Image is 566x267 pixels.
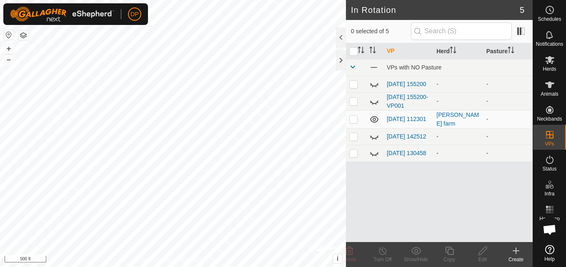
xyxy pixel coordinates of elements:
[4,54,14,64] button: –
[337,255,338,262] span: i
[436,149,479,158] div: -
[333,254,342,263] button: i
[387,116,426,122] a: [DATE] 112301
[436,80,479,89] div: -
[545,141,554,146] span: VPs
[544,257,555,262] span: Help
[538,17,561,22] span: Schedules
[541,91,558,96] span: Animals
[433,256,466,263] div: Copy
[536,42,563,47] span: Notifications
[366,256,399,263] div: Turn Off
[351,27,411,36] span: 0 selected of 5
[539,216,560,221] span: Heatmap
[411,22,512,40] input: Search (S)
[543,67,556,72] span: Herds
[181,256,206,264] a: Contact Us
[483,145,533,161] td: -
[436,111,479,128] div: [PERSON_NAME] farm
[383,43,433,59] th: VP
[483,128,533,145] td: -
[387,64,529,71] div: VPs with NO Pasture
[351,5,520,15] h2: In Rotation
[537,116,562,121] span: Neckbands
[544,191,554,196] span: Infra
[399,256,433,263] div: Show/Hide
[387,150,426,156] a: [DATE] 130458
[387,133,426,140] a: [DATE] 142512
[140,256,171,264] a: Privacy Policy
[436,132,479,141] div: -
[387,94,428,109] a: [DATE] 155200-VP001
[483,43,533,59] th: Pasture
[499,256,533,263] div: Create
[358,48,364,54] p-sorticon: Activate to sort
[4,30,14,40] button: Reset Map
[369,48,376,54] p-sorticon: Activate to sort
[433,43,483,59] th: Herd
[508,48,514,54] p-sorticon: Activate to sort
[483,76,533,92] td: -
[387,81,426,87] a: [DATE] 155200
[436,97,479,106] div: -
[4,44,14,54] button: +
[520,4,524,16] span: 5
[450,48,456,54] p-sorticon: Activate to sort
[483,92,533,110] td: -
[483,110,533,128] td: -
[533,242,566,265] a: Help
[342,257,357,262] span: Delete
[10,7,114,22] img: Gallagher Logo
[466,256,499,263] div: Edit
[18,30,28,40] button: Map Layers
[537,217,562,242] div: Open chat
[130,10,138,19] span: DP
[542,166,556,171] span: Status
